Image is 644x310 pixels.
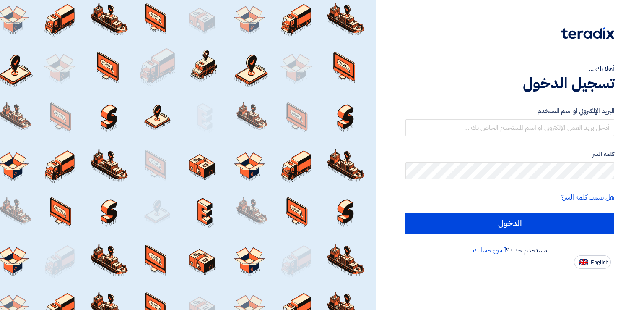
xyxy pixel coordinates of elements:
[405,213,614,234] input: الدخول
[405,150,614,159] label: كلمة السر
[405,64,614,74] div: أهلا بك ...
[405,74,614,92] h1: تسجيل الدخول
[405,119,614,136] input: أدخل بريد العمل الإلكتروني او اسم المستخدم الخاص بك ...
[579,259,588,265] img: en-US.png
[574,255,611,269] button: English
[405,106,614,116] label: البريد الإلكتروني او اسم المستخدم
[591,260,608,265] span: English
[561,192,614,202] a: هل نسيت كلمة السر؟
[473,245,506,255] a: أنشئ حسابك
[561,27,614,39] img: Teradix logo
[405,245,614,255] div: مستخدم جديد؟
